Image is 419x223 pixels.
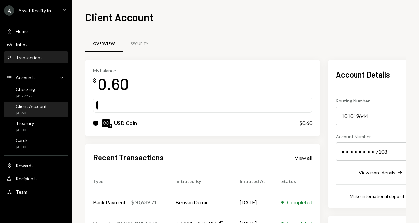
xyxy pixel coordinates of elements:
[4,159,68,171] a: Rewards
[359,170,395,175] div: View more details
[232,192,273,213] td: [DATE]
[287,198,312,206] div: Completed
[4,71,68,83] a: Accounts
[4,102,68,117] a: Client Account$0.60
[4,25,68,37] a: Home
[16,55,43,60] div: Transactions
[16,138,28,143] div: Cards
[93,68,129,73] div: My balance
[4,38,68,50] a: Inbox
[85,10,154,24] h1: Client Account
[93,41,115,46] div: Overview
[168,171,232,192] th: Initiated By
[4,136,68,151] a: Cards$0.00
[4,186,68,197] a: Team
[85,171,168,192] th: Type
[16,103,47,109] div: Client Account
[4,5,14,16] div: A
[4,173,68,184] a: Recipients
[16,163,34,168] div: Rewards
[16,28,28,34] div: Home
[85,36,123,52] a: Overview
[16,86,35,92] div: Checking
[18,8,54,13] div: Asset Reality In...
[359,169,403,177] button: View more details
[131,198,157,206] div: $30,639.71
[299,119,312,127] div: $0.60
[4,51,68,63] a: Transactions
[4,84,68,100] a: Checking$8,772.63
[108,124,112,128] img: ethereum-mainnet
[273,171,320,192] th: Status
[16,75,36,80] div: Accounts
[4,119,68,134] a: Treasury$0.00
[98,73,129,94] div: 0.60
[16,121,34,126] div: Treasury
[16,189,27,195] div: Team
[350,193,412,200] button: Make international deposit
[16,176,38,181] div: Recipients
[16,93,35,99] div: $8,772.63
[102,119,110,127] img: USDC
[232,171,273,192] th: Initiated At
[93,152,164,163] h2: Recent Transactions
[123,36,156,52] a: Security
[16,42,27,47] div: Inbox
[350,194,405,199] div: Make international deposit
[16,144,28,150] div: $0.00
[93,198,126,206] div: Bank Payment
[131,41,148,46] div: Security
[295,154,312,161] a: View all
[93,77,96,84] div: $
[114,119,137,127] div: USD Coin
[16,127,34,133] div: $0.00
[16,110,47,116] div: $0.60
[168,192,232,213] td: Berivan Demir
